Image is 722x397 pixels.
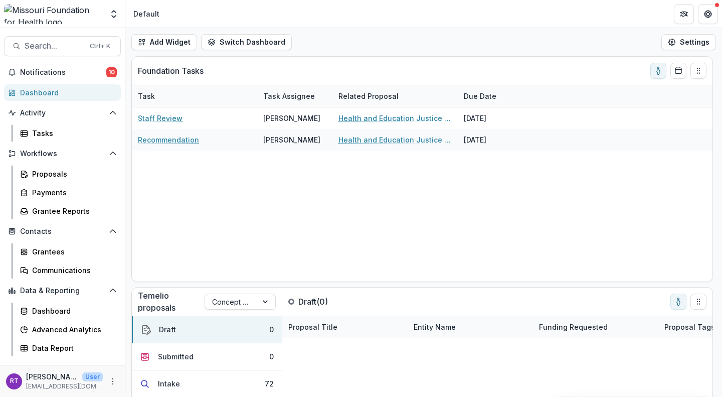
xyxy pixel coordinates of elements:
a: Health and Education Justice Initiative [338,135,452,145]
div: Proposal Title [282,316,408,338]
div: Reana Thomas [10,378,19,384]
div: Draft [159,324,176,335]
div: Due Date [458,85,533,107]
span: Data & Reporting [20,287,105,295]
button: Open Workflows [4,146,121,162]
div: Entity Name [408,316,533,338]
div: Submitted [158,351,194,362]
button: toggle-assigned-to-me [670,294,686,310]
div: Task Assignee [257,91,321,101]
div: Ctrl + K [88,41,112,52]
a: Dashboard [16,303,121,319]
p: Draft ( 0 ) [298,296,374,308]
div: Dashboard [20,87,113,98]
div: Funding Requested [533,316,658,338]
button: Calendar [670,63,686,79]
a: Proposals [16,166,121,182]
button: Partners [674,4,694,24]
div: Intake [158,378,180,389]
a: Staff Review [138,113,183,123]
button: Drag [690,294,706,310]
button: Switch Dashboard [201,34,292,50]
span: Activity [20,109,105,117]
button: Notifications10 [4,64,121,80]
a: Health and Education Justice Initiative [338,113,452,123]
p: User [82,372,103,381]
div: Proposals [32,169,113,179]
button: More [107,375,119,387]
a: Grantees [16,243,121,260]
p: Foundation Tasks [138,65,204,77]
div: Related Proposal [332,85,458,107]
div: Task Assignee [257,85,332,107]
div: Grantee Reports [32,206,113,216]
div: Payments [32,187,113,198]
div: Dashboard [32,306,113,316]
nav: breadcrumb [129,7,163,21]
div: Entity Name [408,322,462,332]
img: Missouri Foundation for Health logo [4,4,103,24]
div: 0 [269,351,274,362]
span: 10 [106,67,117,77]
a: Recommendation [138,135,199,145]
button: Open Contacts [4,223,121,239]
button: Search... [4,36,121,56]
button: Open entity switcher [107,4,121,24]
button: Open Data & Reporting [4,283,121,299]
button: Draft0 [132,316,282,343]
div: Advanced Analytics [32,324,113,335]
div: [DATE] [458,129,533,151]
div: Task [132,85,257,107]
a: Advanced Analytics [16,321,121,338]
div: Grantees [32,246,113,257]
div: Default [133,9,159,19]
a: Dashboard [4,84,121,101]
p: Temelio proposals [138,290,205,314]
div: Data Report [32,343,113,353]
a: Tasks [16,125,121,142]
span: Workflows [20,150,105,158]
p: [EMAIL_ADDRESS][DOMAIN_NAME] [26,382,103,391]
button: Add Widget [131,34,197,50]
button: Settings [661,34,716,50]
div: Funding Requested [533,322,614,332]
div: 0 [269,324,274,335]
button: Drag [690,63,706,79]
button: Get Help [698,4,718,24]
div: Related Proposal [332,91,405,101]
div: 72 [265,378,274,389]
div: Tasks [32,128,113,139]
div: Proposal Tags [658,322,721,332]
div: Task [132,91,161,101]
span: Contacts [20,227,105,236]
div: Proposal Title [282,322,343,332]
div: Communications [32,265,113,276]
a: Payments [16,184,121,201]
div: [PERSON_NAME] [263,135,320,145]
div: Due Date [458,91,502,101]
a: Data Report [16,340,121,356]
div: [PERSON_NAME] [263,113,320,123]
div: [DATE] [458,107,533,129]
button: Open Activity [4,105,121,121]
span: Notifications [20,68,106,77]
p: [PERSON_NAME] [26,371,78,382]
button: toggle-assigned-to-me [650,63,666,79]
span: Search... [25,41,84,51]
a: Grantee Reports [16,203,121,219]
button: Submitted0 [132,343,282,370]
a: Communications [16,262,121,279]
